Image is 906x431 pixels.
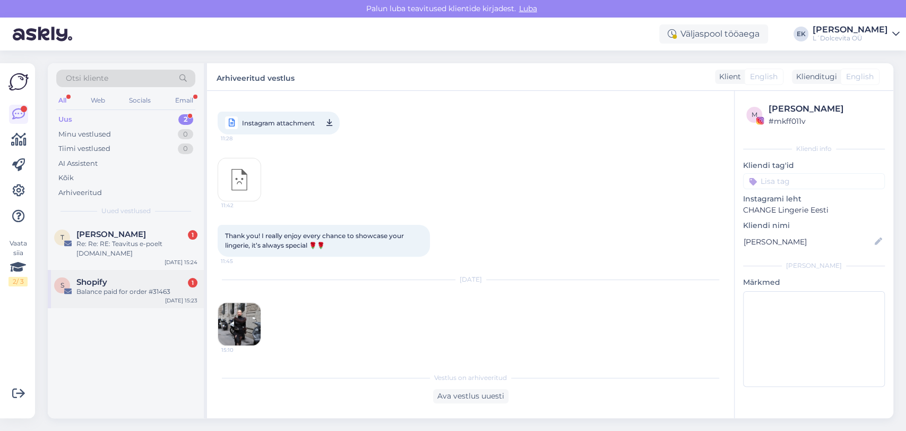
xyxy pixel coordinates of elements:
div: All [56,94,68,107]
div: Email [173,94,195,107]
div: 1 [188,278,197,288]
span: Shopify [76,277,107,287]
span: English [750,71,778,82]
p: Kliendi nimi [743,220,885,231]
span: English [846,71,874,82]
span: Luba [516,4,540,13]
div: Uus [58,114,72,125]
div: [PERSON_NAME] [769,103,882,115]
div: Re: Re: RE: Teavitus e-poelt [DOMAIN_NAME] [76,239,197,258]
div: Vaata siia [8,239,28,286]
span: Instagram attachment [242,116,315,130]
span: Otsi kliente [66,73,108,84]
span: Tairi Tamme [76,230,146,239]
div: EK [793,27,808,41]
a: [PERSON_NAME]L´Dolcevita OÜ [813,26,900,43]
span: Vestlus on arhiveeritud [434,373,507,383]
div: Web [89,94,107,107]
div: Tiimi vestlused [58,143,110,154]
span: 11:42 [221,201,261,209]
div: Kõik [58,173,74,183]
div: Balance paid for order #31463 [76,287,197,297]
div: [PERSON_NAME] [813,26,888,34]
p: Instagrami leht [743,193,885,205]
div: # mkff011v [769,115,882,127]
span: 11:28 [221,132,261,145]
div: [PERSON_NAME] [743,261,885,271]
p: Kliendi tag'id [743,160,885,171]
div: 0 [178,129,193,140]
div: [DATE] [218,275,723,284]
div: Väljaspool tööaega [659,24,768,44]
div: Klienditugi [792,71,837,82]
div: Arhiveeritud [58,188,102,198]
img: Askly Logo [8,72,29,92]
input: Lisa nimi [744,236,873,248]
p: Märkmed [743,277,885,288]
input: Lisa tag [743,173,885,189]
div: AI Assistent [58,158,98,169]
span: S [61,281,64,289]
a: Instagram attachment11:28 [218,112,340,134]
div: 1 [188,230,197,240]
div: 2 [178,114,193,125]
div: 2 / 3 [8,277,28,286]
p: CHANGE Lingerie Eesti [743,205,885,216]
span: Uued vestlused [101,206,151,216]
span: 11:45 [221,257,261,265]
div: Ava vestlus uuesti [433,389,508,403]
div: Kliendi info [743,144,885,154]
label: Arhiveeritud vestlus [217,70,295,84]
div: L´Dolcevita OÜ [813,34,888,43]
div: 0 [178,143,193,154]
div: Klient [715,71,741,82]
span: 15:10 [221,346,261,354]
span: m [752,111,757,119]
span: Thank you! I really enjoy every chance to showcase your lingerie, it’s always special 🌹🌹 [225,232,405,249]
span: T [61,233,64,241]
div: Minu vestlused [58,129,111,140]
div: [DATE] 15:23 [165,297,197,305]
div: Socials [127,94,153,107]
img: attachment [218,158,261,201]
img: attachment [218,303,261,345]
div: [DATE] 15:24 [165,258,197,266]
